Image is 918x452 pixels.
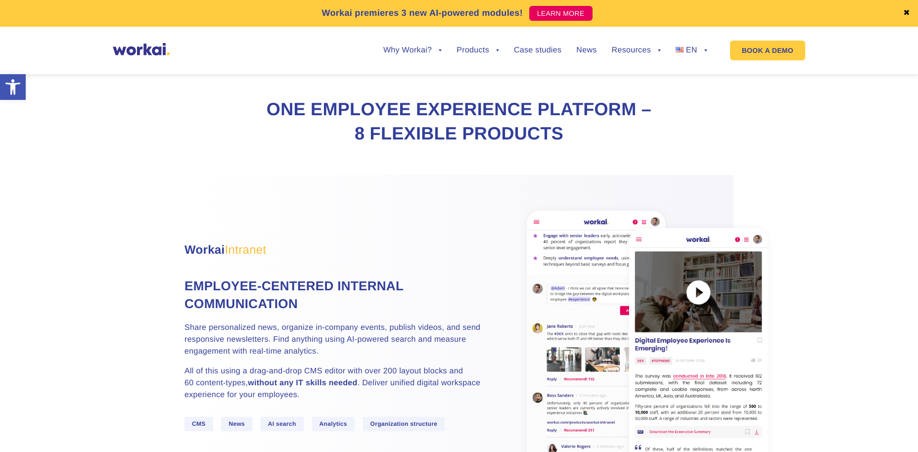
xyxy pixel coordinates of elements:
[514,46,561,54] a: Case studies
[184,277,481,313] h4: Employee-centered internal communication
[312,417,355,431] span: Analytics
[184,241,481,259] h3: Workai
[321,6,523,20] p: Workai premieres 3 new AI-powered modules!
[730,41,805,60] a: BOOK A DEMO
[576,46,597,54] a: News
[529,6,593,21] a: LEARN MORE
[363,417,445,431] span: Organization structure
[261,97,657,145] h2: One Employee Experience Platform – 8 flexible products
[903,9,910,17] a: ✖
[612,46,661,54] a: Resources
[686,46,697,54] span: EN
[221,417,252,431] span: News
[184,417,213,431] span: CMS
[383,46,442,54] a: Why Workai?
[225,243,267,257] span: Intranet
[248,379,357,387] strong: without any IT skills needed
[261,417,304,431] span: AI search
[184,322,481,358] p: Share personalized news, organize in-company events, publish videos, and send responsive newslett...
[457,46,499,54] a: Products
[184,365,481,401] p: All of this using a drag-and-drop CMS editor with over 200 layout blocks and 60 content-types, . ...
